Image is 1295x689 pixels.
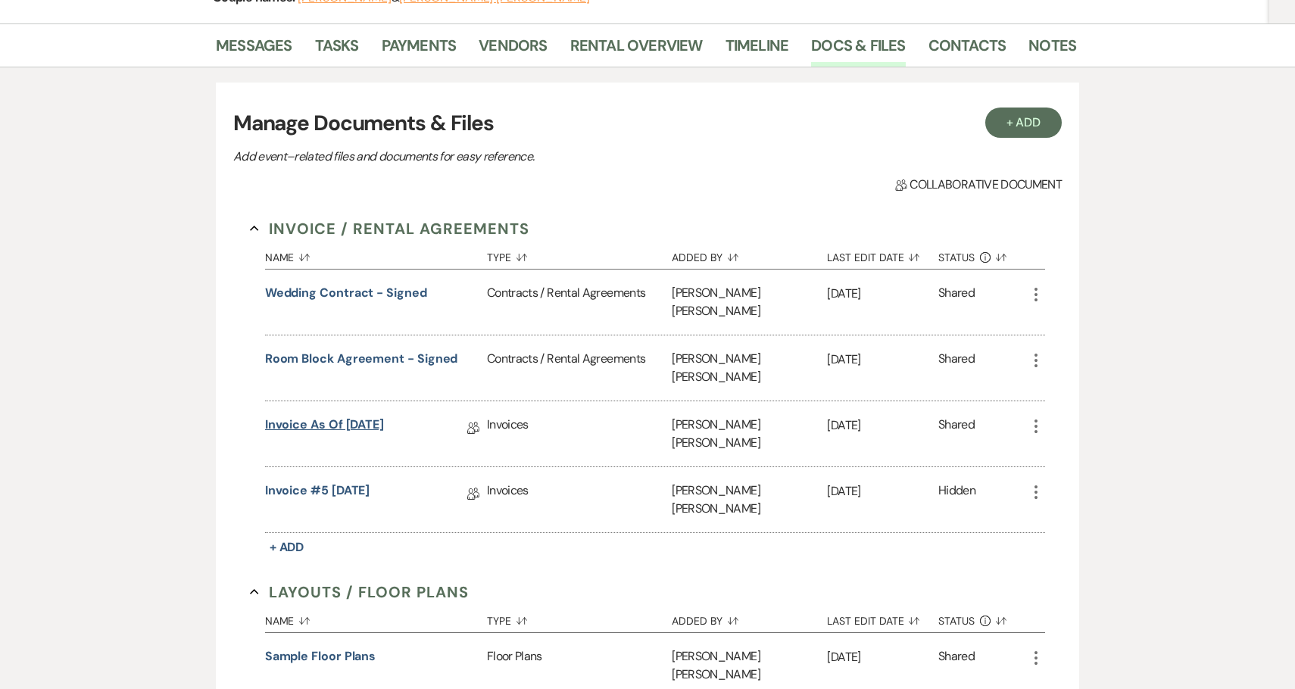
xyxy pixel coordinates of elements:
h3: Manage Documents & Files [233,108,1062,139]
a: Invoice as of [DATE] [265,416,384,439]
button: Status [938,603,1027,632]
a: Invoice #5 [DATE] [265,482,370,505]
button: Name [265,240,487,269]
button: Room Block Agreement - Signed [265,350,458,368]
div: [PERSON_NAME] [PERSON_NAME] [672,467,827,532]
div: Contracts / Rental Agreements [487,335,672,401]
p: [DATE] [827,416,938,435]
span: Collaborative document [895,176,1062,194]
button: Added By [672,603,827,632]
a: Contacts [928,33,1006,67]
button: + Add [265,537,309,558]
button: + Add [985,108,1063,138]
button: Sample Floor Plans [265,647,376,666]
button: Type [487,240,672,269]
p: [DATE] [827,482,938,501]
a: Notes [1028,33,1076,67]
button: Added By [672,240,827,269]
span: + Add [270,539,304,555]
button: Type [487,603,672,632]
div: Invoices [487,401,672,466]
button: Last Edit Date [827,603,938,632]
div: Contracts / Rental Agreements [487,270,672,335]
div: Shared [938,350,975,386]
button: Layouts / Floor Plans [250,581,469,603]
a: Timeline [726,33,789,67]
a: Messages [216,33,292,67]
button: Status [938,240,1027,269]
p: [DATE] [827,647,938,667]
button: Last Edit Date [827,240,938,269]
div: Shared [938,416,975,452]
p: [DATE] [827,284,938,304]
div: [PERSON_NAME] [PERSON_NAME] [672,401,827,466]
a: Rental Overview [570,33,703,67]
span: Status [938,252,975,263]
a: Docs & Files [811,33,905,67]
button: Wedding Contract - Signed [265,284,427,302]
a: Vendors [479,33,547,67]
a: Tasks [315,33,359,67]
p: [DATE] [827,350,938,369]
button: Name [265,603,487,632]
button: Invoice / Rental Agreements [250,217,529,240]
span: Status [938,616,975,626]
div: Shared [938,284,975,320]
div: [PERSON_NAME] [PERSON_NAME] [672,270,827,335]
div: Invoices [487,467,672,532]
div: [PERSON_NAME] [PERSON_NAME] [672,335,827,401]
div: Hidden [938,482,975,518]
div: Shared [938,647,975,684]
a: Payments [382,33,457,67]
p: Add event–related files and documents for easy reference. [233,147,763,167]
